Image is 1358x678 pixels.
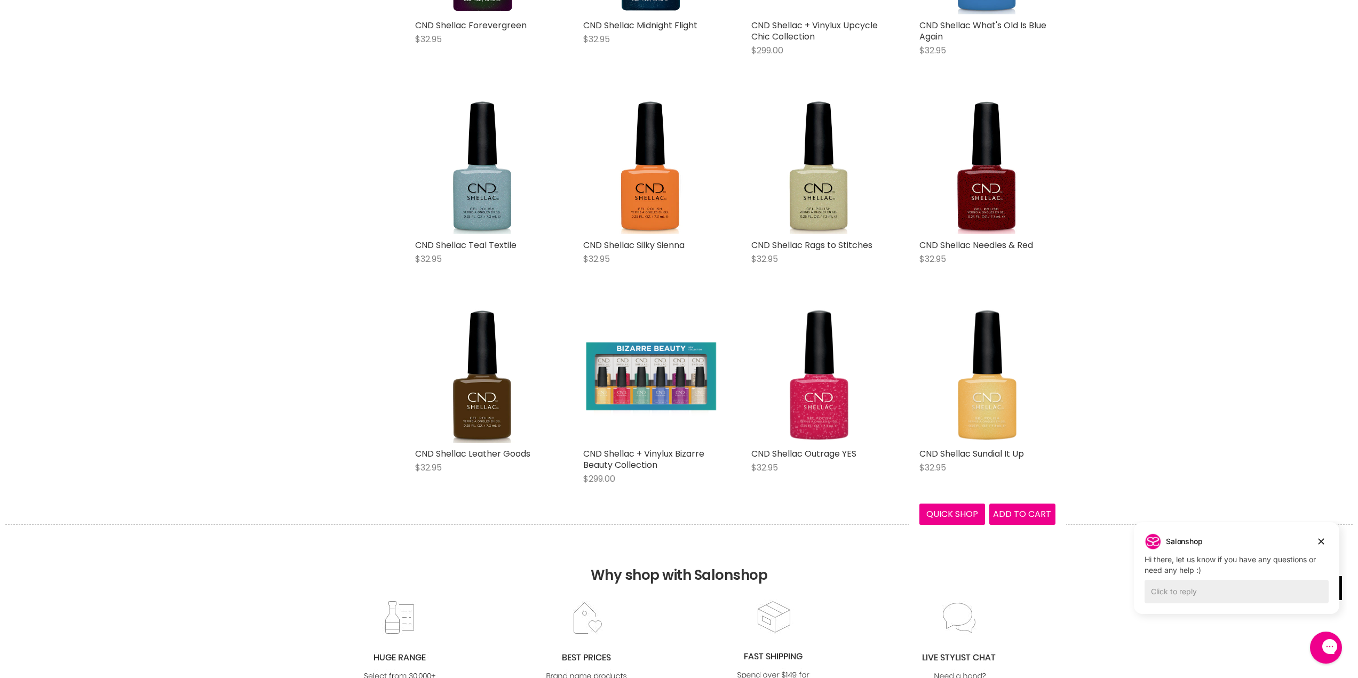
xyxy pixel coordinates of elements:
span: $32.95 [919,253,946,265]
a: CND Shellac Midnight Flight [583,19,697,31]
a: CND Shellac Sundial It Up [919,448,1024,460]
span: $32.95 [415,33,442,45]
a: CND Shellac Needles & Red [919,239,1033,251]
iframe: Gorgias live chat messenger [1305,628,1347,667]
a: CND Shellac Teal Textile [415,239,517,251]
span: $32.95 [919,44,946,57]
a: CND Shellac Rags to Stitches [751,239,872,251]
img: CND Shellac Outrage YES [751,307,887,443]
h2: Why shop with Salonshop [5,524,1353,600]
iframe: To enrich screen reader interactions, please activate Accessibility in Grammarly extension settings [1126,521,1347,630]
button: Quick shop [919,504,986,525]
img: CND Shellac Sundial It Up [919,307,1055,443]
span: $32.95 [919,461,946,474]
img: CND Shellac Rags to Stitches [751,98,887,234]
a: CND Shellac Forevergreen [415,19,527,31]
img: CND Shellac Needles & Red [919,98,1055,234]
a: CND Shellac Silky Sienna [583,239,685,251]
img: CND Shellac Teal Textile [415,98,551,234]
span: $32.95 [751,253,778,265]
span: $32.95 [583,33,610,45]
span: Add to cart [993,508,1051,520]
span: $32.95 [751,461,778,474]
a: CND Shellac What's Old Is Blue Again [919,19,1046,43]
a: CND Shellac + Vinylux Upcycle Chic Collection [751,19,878,43]
span: $299.00 [583,473,615,485]
button: Add to cart [989,504,1055,525]
span: $32.95 [415,461,442,474]
img: CND Shellac + Vinylux Bizarre Beauty Collection [583,307,719,443]
a: CND Shellac Leather Goods [415,448,530,460]
span: $32.95 [583,253,610,265]
img: CND Shellac Silky Sienna [583,98,719,234]
a: CND Shellac Outrage YES [751,448,856,460]
span: $299.00 [751,44,783,57]
span: $32.95 [415,253,442,265]
a: CND Shellac + Vinylux Bizarre Beauty Collection [583,448,704,471]
img: CND Shellac Leather Goods [415,307,551,443]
